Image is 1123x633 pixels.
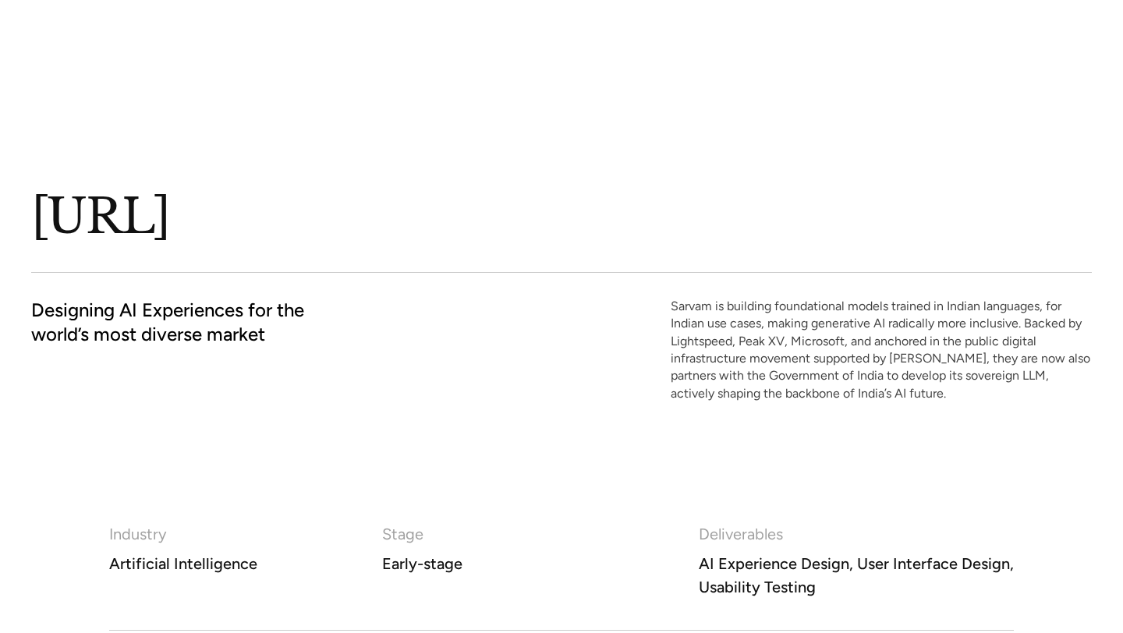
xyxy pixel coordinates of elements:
[382,552,462,575] h4: Early-stage
[31,186,655,247] h1: [URL]
[699,522,1014,546] h3: Deliverables
[699,552,1014,599] h4: AI Experience Design, User Interface Design, Usability Testing
[109,552,257,575] h4: Artificial Intelligence
[31,298,304,346] h2: Designing AI Experiences for the world’s most diverse market
[382,522,462,546] h3: Stage
[109,522,257,546] h3: Industry
[671,298,1092,402] p: Sarvam is building foundational models trained in Indian languages, for Indian use cases, making ...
